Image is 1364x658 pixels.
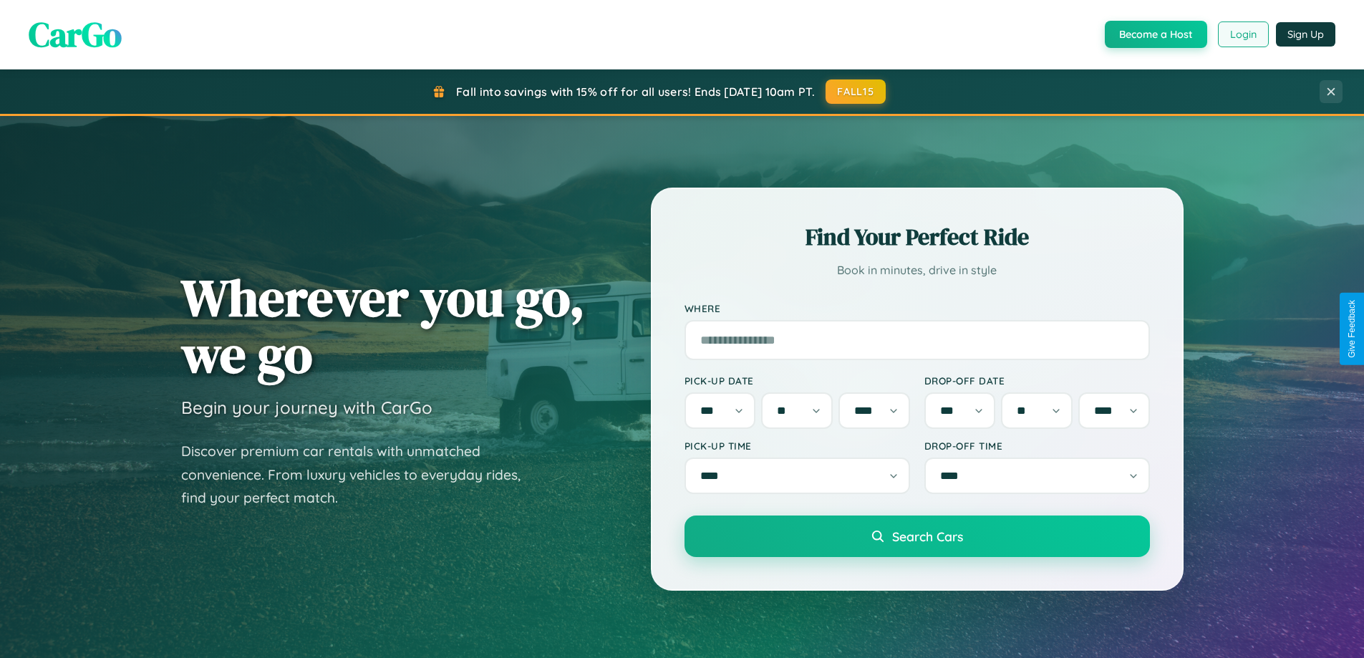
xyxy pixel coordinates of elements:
span: Fall into savings with 15% off for all users! Ends [DATE] 10am PT. [456,84,815,99]
p: Book in minutes, drive in style [685,260,1150,281]
label: Drop-off Date [924,374,1150,387]
button: Sign Up [1276,22,1335,47]
button: Search Cars [685,516,1150,557]
div: Give Feedback [1347,300,1357,358]
button: Become a Host [1105,21,1207,48]
label: Drop-off Time [924,440,1150,452]
h2: Find Your Perfect Ride [685,221,1150,253]
label: Pick-up Time [685,440,910,452]
button: Login [1218,21,1269,47]
p: Discover premium car rentals with unmatched convenience. From luxury vehicles to everyday rides, ... [181,440,539,510]
span: Search Cars [892,528,963,544]
button: FALL15 [826,79,886,104]
label: Where [685,302,1150,314]
h3: Begin your journey with CarGo [181,397,432,418]
h1: Wherever you go, we go [181,269,585,382]
span: CarGo [29,11,122,58]
label: Pick-up Date [685,374,910,387]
